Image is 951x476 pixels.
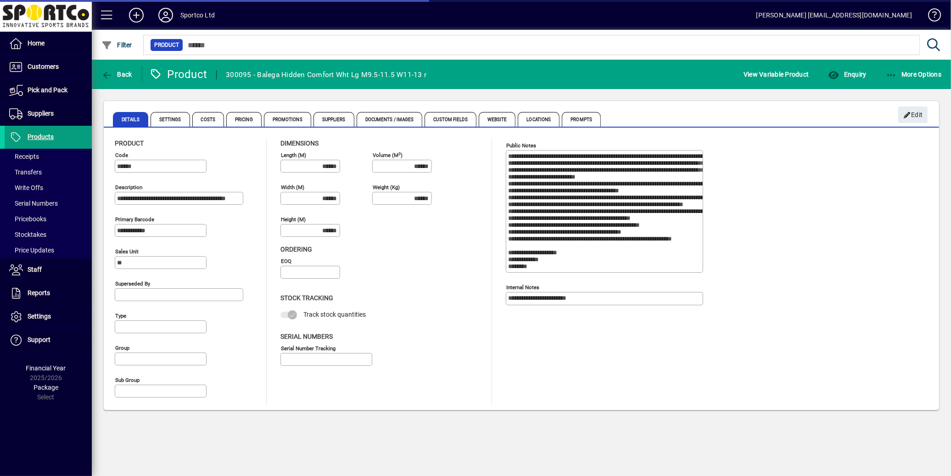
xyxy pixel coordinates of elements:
[884,66,944,83] button: More Options
[898,106,928,123] button: Edit
[5,305,92,328] a: Settings
[115,313,126,319] mat-label: Type
[9,246,54,254] span: Price Updates
[113,112,148,127] span: Details
[151,7,180,23] button: Profile
[518,112,559,127] span: Locations
[151,112,190,127] span: Settings
[26,364,66,372] span: Financial Year
[280,246,312,253] span: Ordering
[180,8,215,22] div: Sportco Ltd
[28,266,42,273] span: Staff
[92,66,142,83] app-page-header-button: Back
[28,86,67,94] span: Pick and Pack
[9,168,42,176] span: Transfers
[115,345,129,351] mat-label: Group
[756,8,912,22] div: [PERSON_NAME] [EMAIL_ADDRESS][DOMAIN_NAME]
[741,66,811,83] button: View Variable Product
[5,282,92,305] a: Reports
[264,112,311,127] span: Promotions
[280,333,333,340] span: Serial Numbers
[921,2,940,32] a: Knowledge Base
[115,216,154,223] mat-label: Primary barcode
[425,112,476,127] span: Custom Fields
[192,112,224,127] span: Costs
[5,79,92,102] a: Pick and Pack
[154,40,179,50] span: Product
[903,107,923,123] span: Edit
[562,112,601,127] span: Prompts
[5,211,92,227] a: Pricebooks
[5,329,92,352] a: Support
[9,184,43,191] span: Write Offs
[826,66,868,83] button: Enquiry
[101,41,132,49] span: Filter
[281,216,306,223] mat-label: Height (m)
[479,112,516,127] span: Website
[149,67,207,82] div: Product
[5,149,92,164] a: Receipts
[101,71,132,78] span: Back
[115,140,144,147] span: Product
[115,184,142,190] mat-label: Description
[5,242,92,258] a: Price Updates
[226,67,426,82] div: 300095 - Balega Hidden Comfort Wht Lg M9.5-11.5 W11-13 r
[115,248,139,255] mat-label: Sales unit
[99,37,134,53] button: Filter
[226,112,262,127] span: Pricing
[9,200,58,207] span: Serial Numbers
[373,184,400,190] mat-label: Weight (Kg)
[9,215,46,223] span: Pricebooks
[280,140,319,147] span: Dimensions
[28,289,50,297] span: Reports
[115,377,140,383] mat-label: Sub group
[744,67,809,82] span: View Variable Product
[5,227,92,242] a: Stocktakes
[398,151,401,156] sup: 3
[5,102,92,125] a: Suppliers
[828,71,866,78] span: Enquiry
[28,110,54,117] span: Suppliers
[9,153,39,160] span: Receipts
[281,152,306,158] mat-label: Length (m)
[5,196,92,211] a: Serial Numbers
[5,56,92,78] a: Customers
[280,294,333,302] span: Stock Tracking
[34,384,58,391] span: Package
[313,112,354,127] span: Suppliers
[303,311,366,318] span: Track stock quantities
[506,284,539,291] mat-label: Internal Notes
[281,184,304,190] mat-label: Width (m)
[506,142,536,149] mat-label: Public Notes
[28,39,45,47] span: Home
[281,345,336,351] mat-label: Serial Number tracking
[28,133,54,140] span: Products
[28,63,59,70] span: Customers
[115,280,150,287] mat-label: Superseded by
[5,258,92,281] a: Staff
[9,231,46,238] span: Stocktakes
[99,66,134,83] button: Back
[373,152,403,158] mat-label: Volume (m )
[115,152,128,158] mat-label: Code
[122,7,151,23] button: Add
[28,336,50,343] span: Support
[5,164,92,180] a: Transfers
[5,32,92,55] a: Home
[886,71,942,78] span: More Options
[281,258,291,264] mat-label: EOQ
[5,180,92,196] a: Write Offs
[28,313,51,320] span: Settings
[357,112,423,127] span: Documents / Images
